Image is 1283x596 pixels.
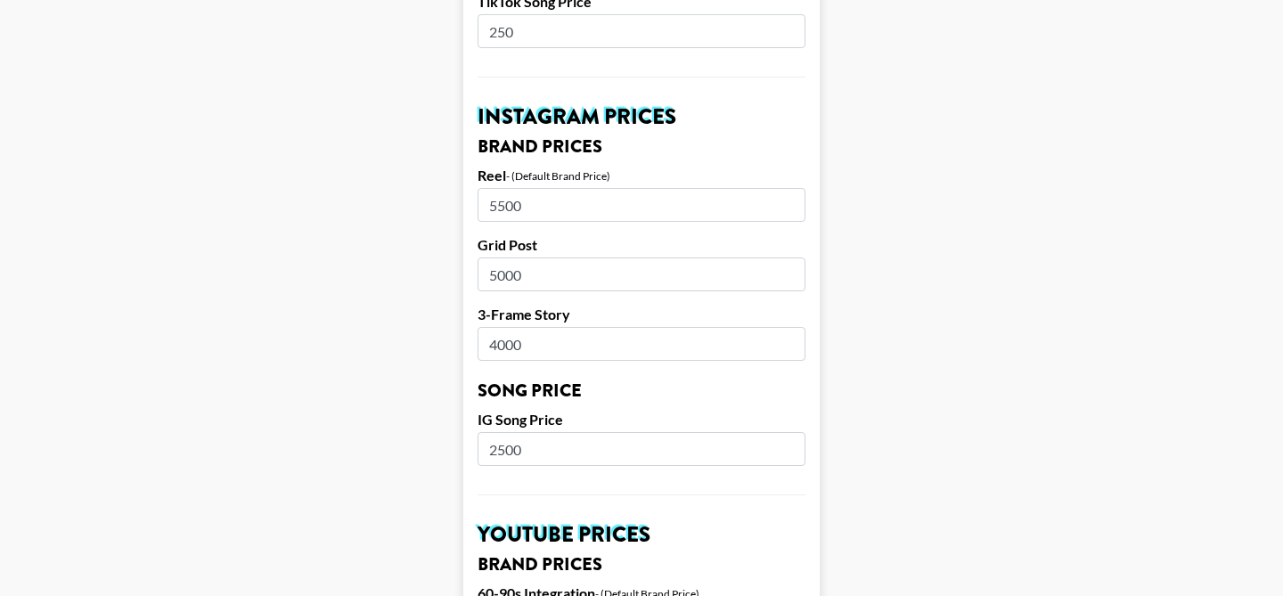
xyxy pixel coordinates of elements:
label: 3-Frame Story [478,306,805,323]
h2: YouTube Prices [478,524,805,545]
div: - (Default Brand Price) [506,169,610,183]
h3: Song Price [478,382,805,400]
h3: Brand Prices [478,556,805,574]
label: Grid Post [478,236,805,254]
label: IG Song Price [478,411,805,429]
h2: Instagram Prices [478,106,805,127]
h3: Brand Prices [478,138,805,156]
label: Reel [478,167,506,184]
